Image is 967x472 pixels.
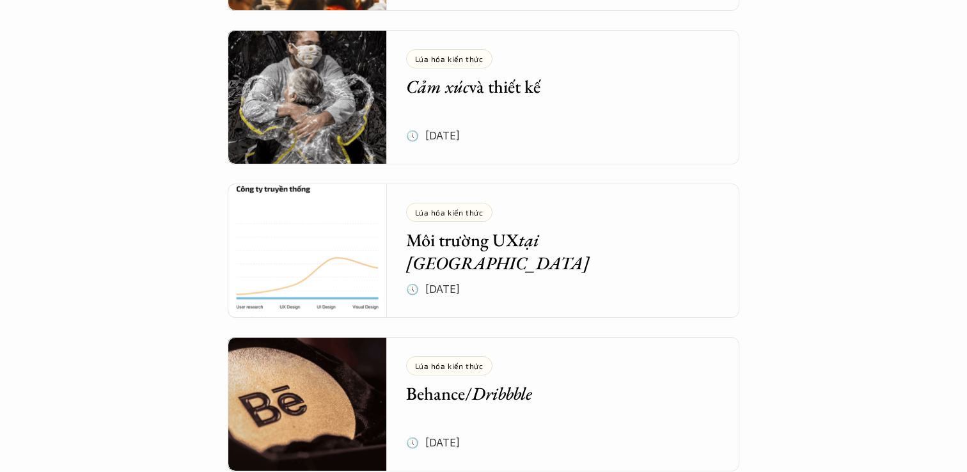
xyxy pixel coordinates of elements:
[406,228,589,274] em: tại [GEOGRAPHIC_DATA]
[406,382,702,405] h5: Behance/
[472,382,532,405] em: Dribbble
[406,228,702,275] h5: Môi trường UX
[406,75,469,98] em: Cảm xúc
[228,30,739,164] a: Lúa hóa kiến thứcCảm xúcvà thiết kế🕔 [DATE]
[228,184,739,318] a: Lúa hóa kiến thứcMôi trường UXtại [GEOGRAPHIC_DATA]🕔 [DATE]
[415,361,483,370] p: Lúa hóa kiến thức
[406,433,460,452] p: 🕔 [DATE]
[406,75,702,98] h5: và thiết kế
[228,337,739,471] a: Lúa hóa kiến thứcBehance/Dribbble🕔 [DATE]
[406,279,460,299] p: 🕔 [DATE]
[406,126,460,145] p: 🕔 [DATE]
[415,208,483,217] p: Lúa hóa kiến thức
[415,54,483,63] p: Lúa hóa kiến thức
